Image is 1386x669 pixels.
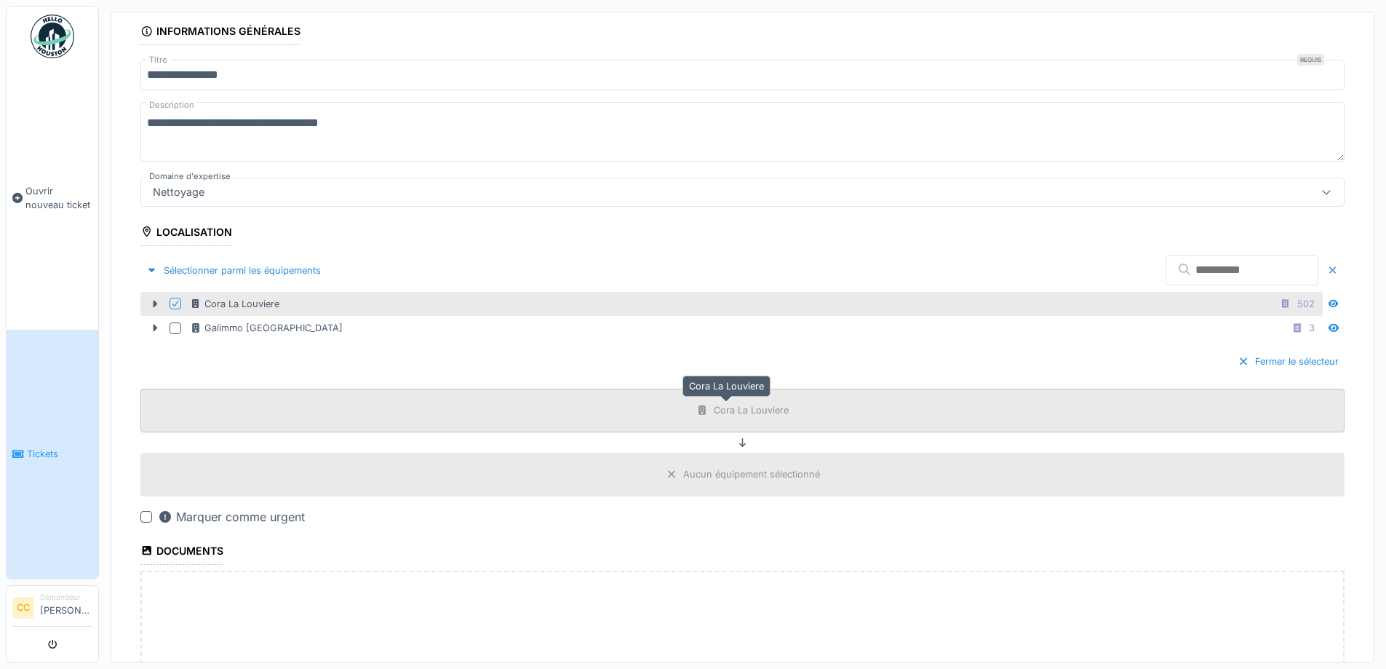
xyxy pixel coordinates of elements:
li: CC [12,597,34,619]
label: Description [146,96,197,114]
a: CC Demandeur[PERSON_NAME] [12,592,92,627]
li: [PERSON_NAME] [40,592,92,623]
div: Cora La Louviere [190,297,279,311]
div: Galimmo [GEOGRAPHIC_DATA] [190,321,343,335]
a: Ouvrir nouveau ticket [7,66,98,330]
span: Tickets [27,447,92,461]
div: Cora La Louviere [714,403,789,417]
div: 3 [1309,321,1315,335]
div: Localisation [140,221,232,246]
div: Fermer le sélecteur [1232,352,1345,371]
div: Aucun équipement sélectionné [683,467,820,481]
div: Demandeur [40,592,92,603]
div: Nettoyage [147,184,210,200]
div: Documents [140,540,223,565]
label: Domaine d'expertise [146,170,234,183]
div: Requis [1297,54,1324,66]
label: Titre [146,54,170,66]
span: Ouvrir nouveau ticket [25,184,92,212]
div: Marquer comme urgent [158,508,305,526]
div: 502 [1297,297,1315,311]
a: Tickets [7,330,98,579]
img: Badge_color-CXgf-gQk.svg [31,15,74,58]
div: Cora La Louviere [682,376,770,397]
div: Informations générales [140,20,300,45]
div: Sélectionner parmi les équipements [140,261,327,280]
